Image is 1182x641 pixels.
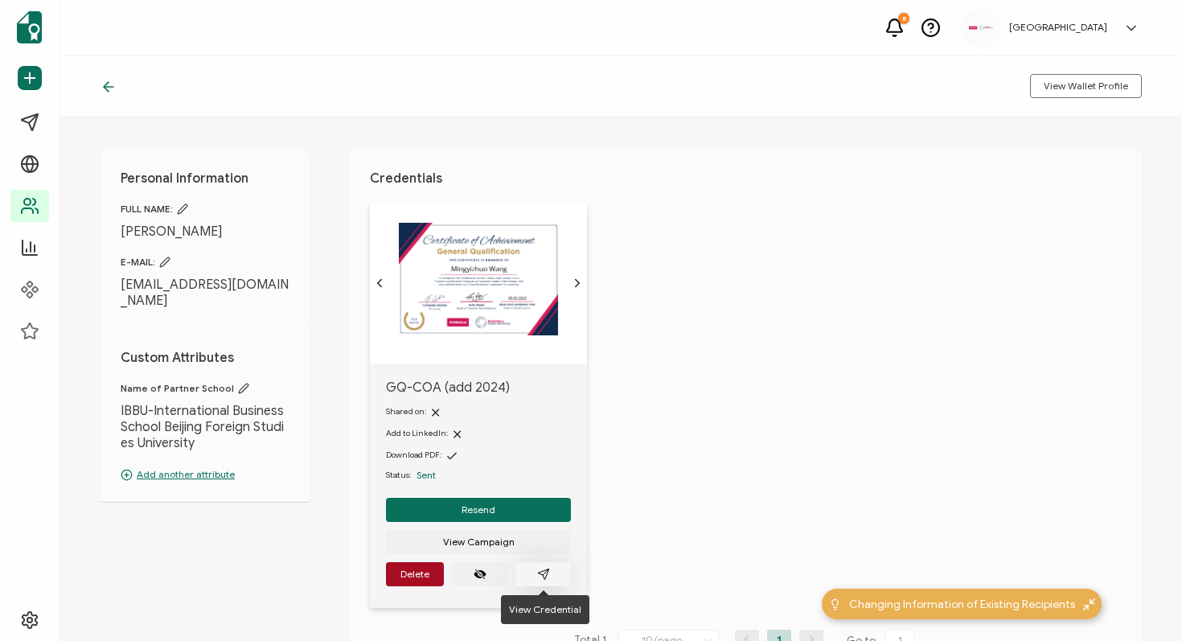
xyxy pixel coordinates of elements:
[386,406,426,417] span: Shared on:
[386,380,571,396] span: GQ-COA (add 2024)
[1030,74,1142,98] button: View Wallet Profile
[121,171,289,187] h1: Personal Information
[121,203,289,216] span: FULL NAME:
[373,277,386,290] ion-icon: chevron back outline
[386,450,441,460] span: Download PDF:
[1009,22,1107,33] h5: [GEOGRAPHIC_DATA]
[386,469,411,482] span: Status:
[501,595,589,624] div: View Credential
[121,256,289,269] span: E-MAIL:
[121,224,289,240] span: [PERSON_NAME]
[1044,81,1128,91] span: View Wallet Profile
[386,428,448,438] span: Add to LinkedIn:
[1083,598,1095,610] img: minimize-icon.svg
[400,569,429,579] span: Delete
[969,26,993,30] img: 534be6bd-3ab8-4108-9ccc-40d3e97e413d.png
[462,505,495,515] span: Resend
[386,530,571,554] button: View Campaign
[121,350,289,366] h1: Custom Attributes
[121,467,289,482] p: Add another attribute
[1102,564,1182,641] iframe: Chat Widget
[537,568,550,581] ion-icon: paper plane outline
[571,277,584,290] ion-icon: chevron forward outline
[386,562,444,586] button: Delete
[417,469,436,481] span: Sent
[17,11,42,43] img: sertifier-logomark-colored.svg
[849,596,1075,613] span: Changing Information of Existing Recipients
[474,568,486,581] ion-icon: eye off
[370,171,1122,187] h1: Credentials
[121,277,289,309] span: [EMAIL_ADDRESS][DOMAIN_NAME]
[386,498,571,522] button: Resend
[121,403,289,451] span: IBBU-International Business School Beijing Foreign Studies University
[443,537,515,547] span: View Campaign
[898,13,909,24] div: 8
[121,382,289,395] span: Name of Partner School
